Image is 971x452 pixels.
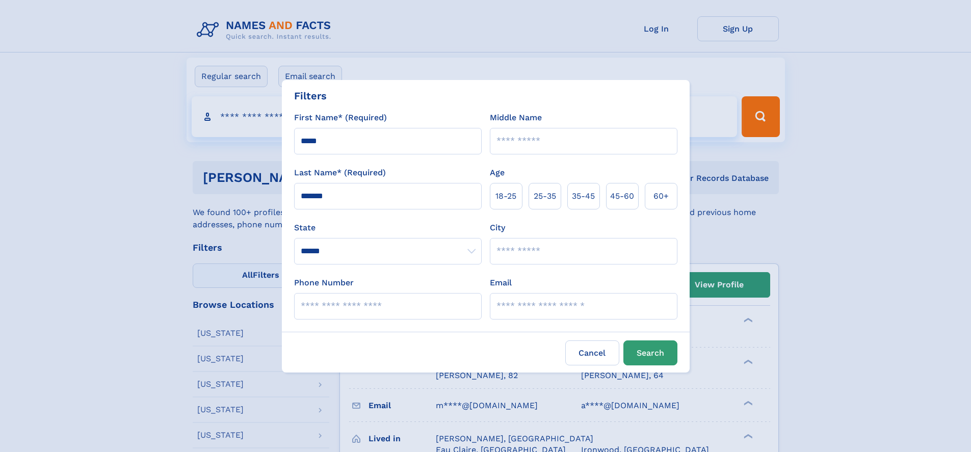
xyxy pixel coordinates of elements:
[610,190,634,202] span: 45‑60
[623,340,677,365] button: Search
[490,167,505,179] label: Age
[294,112,387,124] label: First Name* (Required)
[495,190,516,202] span: 18‑25
[565,340,619,365] label: Cancel
[490,277,512,289] label: Email
[490,112,542,124] label: Middle Name
[653,190,669,202] span: 60+
[294,88,327,103] div: Filters
[294,277,354,289] label: Phone Number
[572,190,595,202] span: 35‑45
[534,190,556,202] span: 25‑35
[490,222,505,234] label: City
[294,167,386,179] label: Last Name* (Required)
[294,222,482,234] label: State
